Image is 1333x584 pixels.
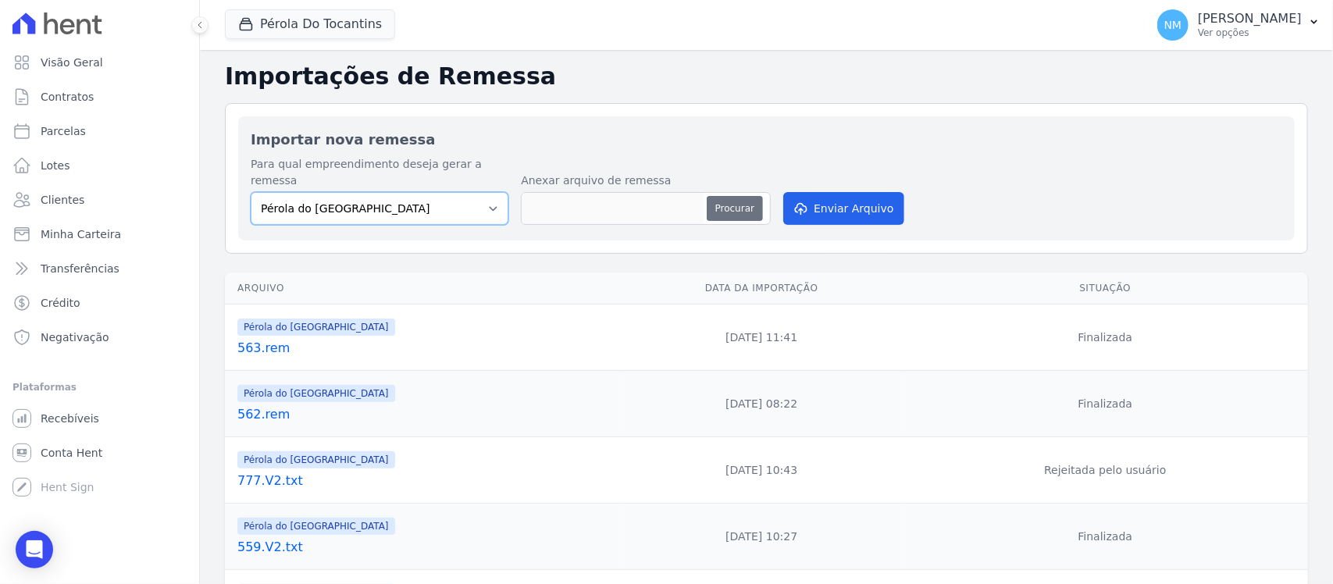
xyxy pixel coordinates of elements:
span: Pérola do [GEOGRAPHIC_DATA] [237,518,395,535]
span: Contratos [41,89,94,105]
button: Procurar [707,196,763,221]
button: Enviar Arquivo [783,192,904,225]
a: Contratos [6,81,193,112]
span: Visão Geral [41,55,103,70]
button: NM [PERSON_NAME] Ver opções [1145,3,1333,47]
div: Plataformas [12,378,187,397]
span: NM [1164,20,1182,30]
th: Situação [903,272,1308,304]
button: Pérola Do Tocantins [225,9,395,39]
p: [PERSON_NAME] [1198,11,1302,27]
span: Crédito [41,295,80,311]
label: Para qual empreendimento deseja gerar a remessa [251,156,508,189]
a: Conta Hent [6,437,193,468]
a: Visão Geral [6,47,193,78]
td: [DATE] 11:41 [621,304,903,371]
a: 777.V2.txt [237,472,615,490]
span: Parcelas [41,123,86,139]
a: Transferências [6,253,193,284]
span: Recebíveis [41,411,99,426]
span: Lotes [41,158,70,173]
a: Recebíveis [6,403,193,434]
td: [DATE] 10:27 [621,504,903,570]
td: [DATE] 08:22 [621,371,903,437]
span: Pérola do [GEOGRAPHIC_DATA] [237,319,395,336]
a: 562.rem [237,405,615,424]
th: Arquivo [225,272,621,304]
label: Anexar arquivo de remessa [521,173,771,189]
span: Minha Carteira [41,226,121,242]
th: Data da Importação [621,272,903,304]
span: Pérola do [GEOGRAPHIC_DATA] [237,451,395,468]
td: Finalizada [903,304,1308,371]
a: Negativação [6,322,193,353]
div: Open Intercom Messenger [16,531,53,568]
a: Clientes [6,184,193,215]
a: Lotes [6,150,193,181]
a: Crédito [6,287,193,319]
a: Parcelas [6,116,193,147]
td: Finalizada [903,371,1308,437]
span: Transferências [41,261,119,276]
td: [DATE] 10:43 [621,437,903,504]
a: 563.rem [237,339,615,358]
a: 559.V2.txt [237,538,615,557]
span: Pérola do [GEOGRAPHIC_DATA] [237,385,395,402]
span: Clientes [41,192,84,208]
h2: Importar nova remessa [251,129,1282,150]
td: Finalizada [903,504,1308,570]
a: Minha Carteira [6,219,193,250]
p: Ver opções [1198,27,1302,39]
td: Rejeitada pelo usuário [903,437,1308,504]
span: Negativação [41,329,109,345]
h2: Importações de Remessa [225,62,1308,91]
span: Conta Hent [41,445,102,461]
